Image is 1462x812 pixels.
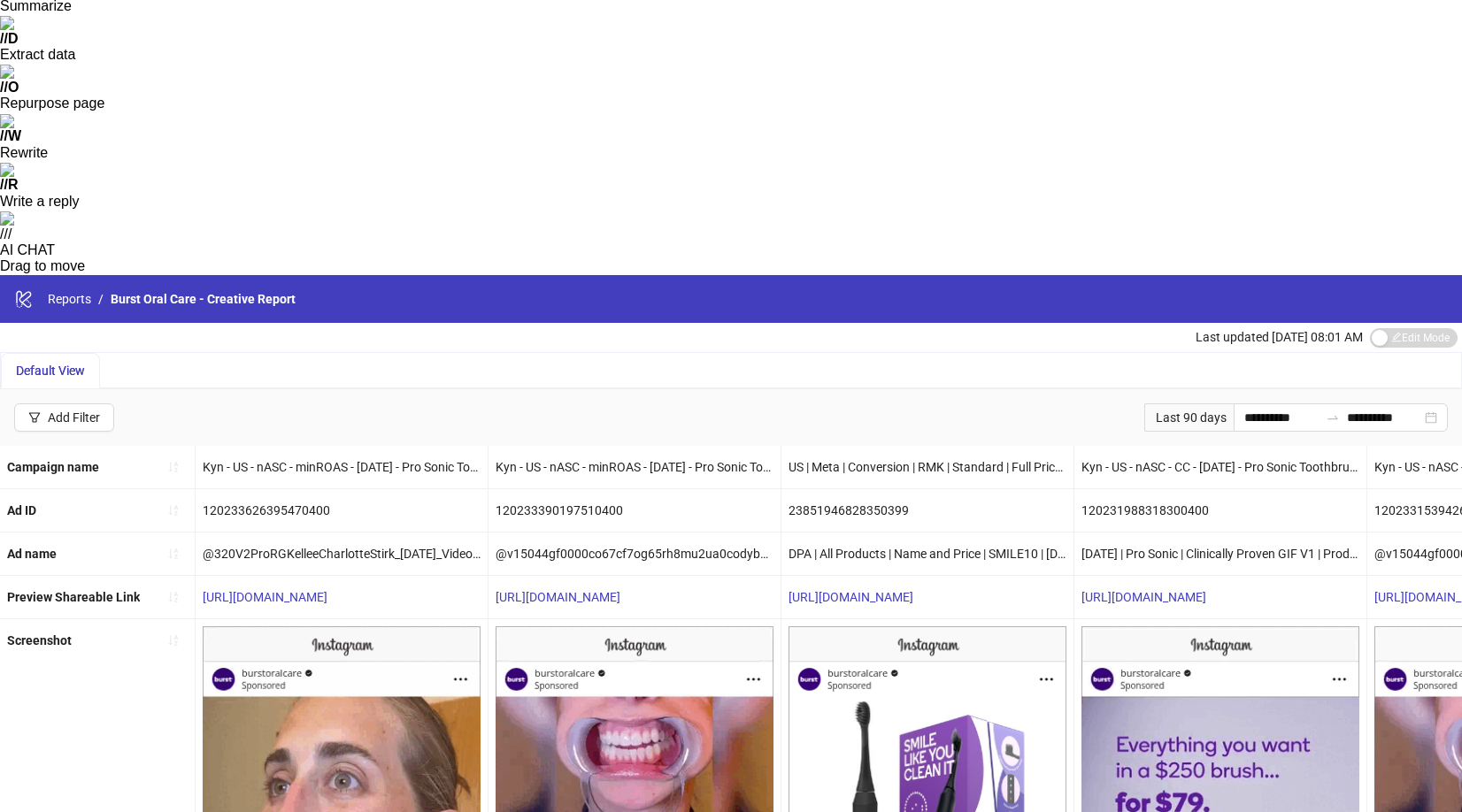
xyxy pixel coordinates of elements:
div: 120233626395470400 [196,489,488,532]
span: sort-ascending [167,461,180,473]
div: US | Meta | Conversion | RMK | Standard | Full Price | All Products | Catalog [781,446,1073,488]
b: Campaign name [7,460,99,474]
div: @320V2ProRGKelleeCharlotteStirk_[DATE]_Video1_Brand_Testimonial_ProSonicToothBrush_BurstOralCare_... [196,532,488,575]
div: Last 90 days [1144,403,1234,432]
a: [URL][DOMAIN_NAME] [496,590,620,604]
span: sort-ascending [167,504,180,517]
b: Screenshot [7,633,72,647]
div: 120231988318300400 [1074,489,1366,532]
div: Kyn - US - nASC - CC - [DATE] - Pro Sonic Toothbrush [1074,446,1366,488]
a: [URL][DOMAIN_NAME] [203,590,327,604]
div: Kyn - US - nASC - minROAS - [DATE] - Pro Sonic Toothbrush [196,446,488,488]
a: [URL][DOMAIN_NAME] [1081,590,1206,604]
div: @v15044gf0000co67cf7og65rh8mu2ua0codybarr_[DATE]_Video1_Brand_Tstimonial_ProSonicToothBrush_Burst... [489,532,781,575]
span: Default View [16,364,85,378]
div: 120233390197510400 [489,489,781,532]
button: Add Filter [14,403,114,432]
span: swap-right [1326,410,1340,425]
span: sort-ascending [167,591,180,603]
b: Ad ID [7,503,36,517]
div: 23851946828350399 [781,489,1073,532]
span: filter [28,411,41,424]
div: Kyn - US - nASC - minROAS - [DATE] - Pro Sonic Toothbrush [489,446,781,488]
b: Preview Shareable Link [7,590,140,604]
a: [URL][DOMAIN_NAME] [789,590,913,604]
b: Ad name [7,547,57,561]
div: [DATE] | Pro Sonic | Clinically Proven GIF V1 | Product Intro | GIF | Pro Sonic | | Premium Quali... [1074,532,1366,575]
li: / [98,289,104,309]
span: Last updated [DATE] 08:01 AM [1196,330,1363,344]
span: to [1326,410,1340,425]
a: Reports [44,289,95,309]
span: sort-ascending [167,634,180,647]
div: DPA | All Products | Name and Price | SMILE10 | [DATE] - Copy [781,532,1073,575]
div: Add Filter [48,410,100,425]
span: sort-ascending [167,548,180,560]
span: Burst Oral Care - Creative Report [111,292,296,306]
